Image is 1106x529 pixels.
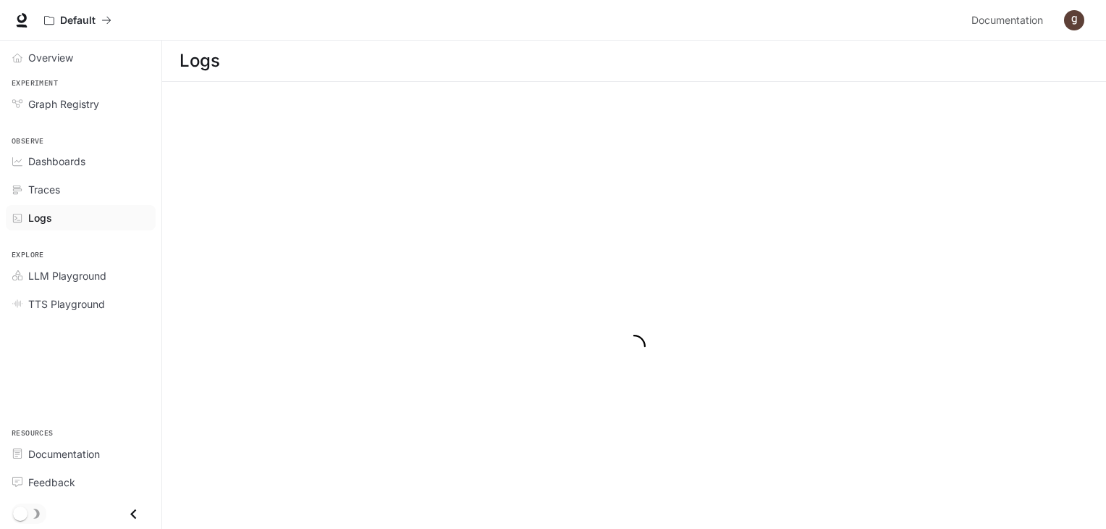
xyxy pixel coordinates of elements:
span: loading [621,333,646,359]
span: TTS Playground [28,296,105,312]
span: LLM Playground [28,268,106,283]
button: User avatar [1060,6,1089,35]
span: Graph Registry [28,96,99,112]
span: Traces [28,182,60,197]
span: Overview [28,50,73,65]
a: LLM Playground [6,263,156,288]
span: Dashboards [28,154,85,169]
a: Dashboards [6,149,156,174]
span: Feedback [28,475,75,490]
span: Documentation [28,446,100,462]
a: Feedback [6,470,156,495]
a: Graph Registry [6,91,156,117]
span: Logs [28,210,52,225]
a: Documentation [966,6,1054,35]
a: TTS Playground [6,291,156,317]
h1: Logs [180,46,219,75]
img: User avatar [1064,10,1084,30]
a: Overview [6,45,156,70]
span: Documentation [971,12,1043,30]
span: Dark mode toggle [13,505,28,521]
a: Documentation [6,441,156,467]
a: Traces [6,177,156,202]
a: Logs [6,205,156,230]
p: Default [60,14,96,27]
button: All workspaces [38,6,118,35]
button: Close drawer [117,499,150,529]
